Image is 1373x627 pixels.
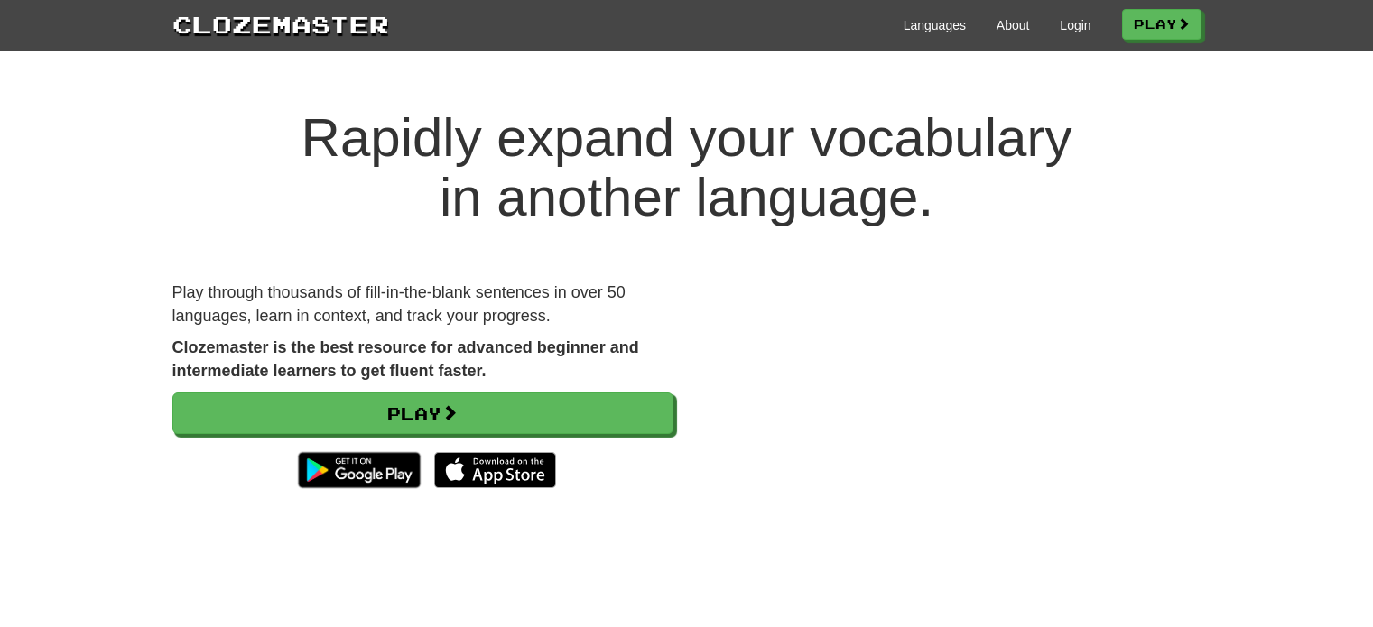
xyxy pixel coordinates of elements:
[172,392,673,434] a: Play
[1122,9,1201,40] a: Play
[997,16,1030,34] a: About
[1060,16,1090,34] a: Login
[172,281,673,327] p: Play through thousands of fill-in-the-blank sentences in over 50 languages, learn in context, and...
[434,452,556,488] img: Download_on_the_App_Store_Badge_US-UK_135x40-25178aeef6eb6b83b96f5f2d004eda3bffbb37122de64afbaef7...
[289,443,429,497] img: Get it on Google Play
[904,16,966,34] a: Languages
[172,7,389,41] a: Clozemaster
[172,338,639,380] strong: Clozemaster is the best resource for advanced beginner and intermediate learners to get fluent fa...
